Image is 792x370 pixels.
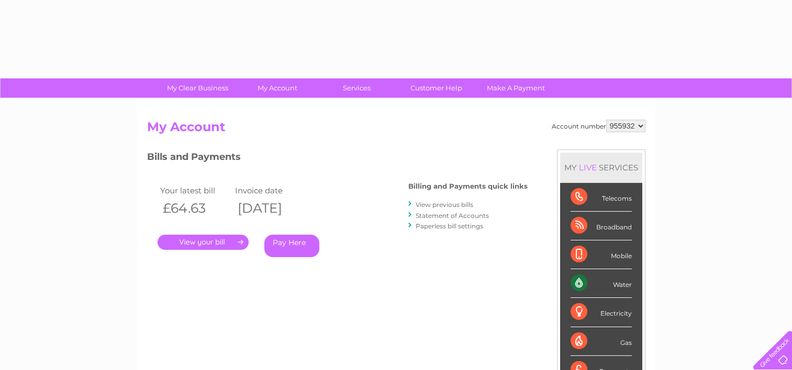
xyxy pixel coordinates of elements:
[571,269,632,298] div: Water
[408,182,528,190] h4: Billing and Payments quick links
[416,212,489,219] a: Statement of Accounts
[264,235,319,257] a: Pay Here
[473,78,559,98] a: Make A Payment
[577,163,599,172] div: LIVE
[552,120,645,132] div: Account number
[571,298,632,327] div: Electricity
[393,78,479,98] a: Customer Help
[416,222,483,230] a: Paperless bill settings
[571,240,632,269] div: Mobile
[416,201,473,209] a: View previous bills
[158,183,233,198] td: Your latest bill
[232,183,308,198] td: Invoice date
[314,78,400,98] a: Services
[147,149,528,168] h3: Bills and Payments
[234,78,320,98] a: My Account
[560,153,642,182] div: MY SERVICES
[571,183,632,212] div: Telecoms
[232,198,308,219] th: [DATE]
[158,198,233,219] th: £64.63
[571,327,632,356] div: Gas
[154,78,241,98] a: My Clear Business
[571,212,632,240] div: Broadband
[147,120,645,140] h2: My Account
[158,235,249,250] a: .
